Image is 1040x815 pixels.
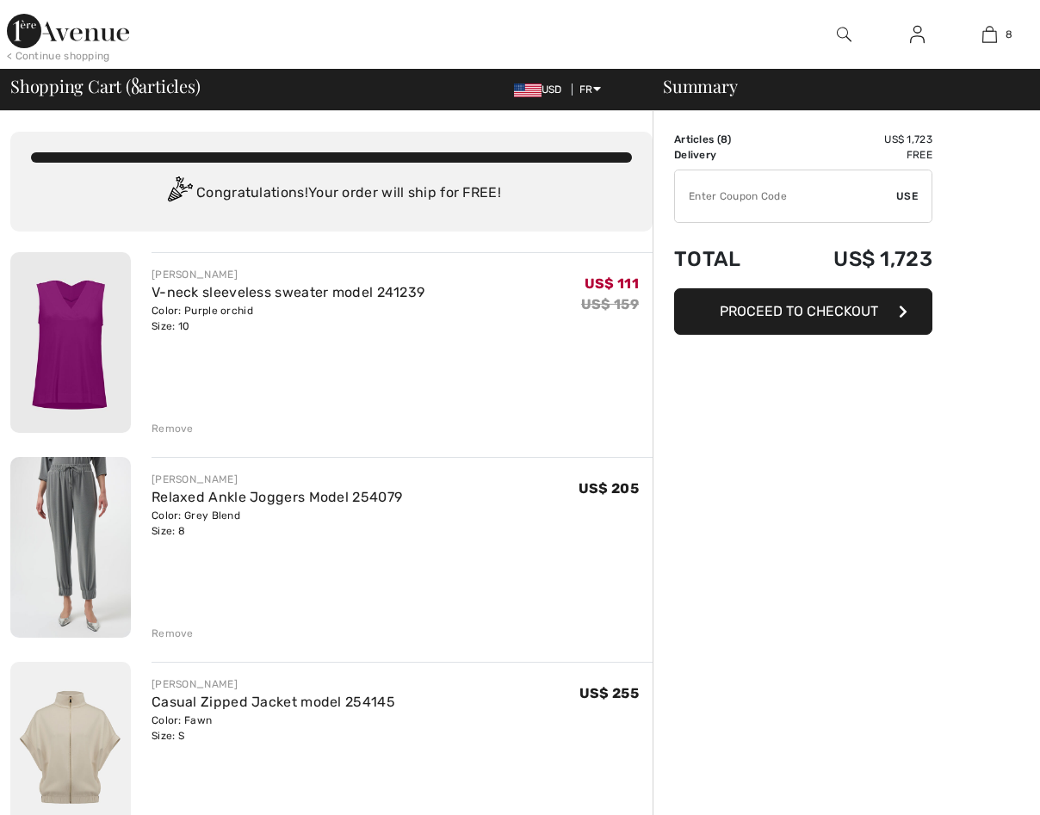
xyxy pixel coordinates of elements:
[7,48,110,64] div: < Continue shopping
[720,303,878,319] span: Proceed to checkout
[152,421,194,436] div: Remove
[896,188,918,204] span: Use
[1006,27,1012,42] span: 8
[152,305,253,332] font: Color: Purple orchid Size: 10
[642,77,1030,95] div: Summary
[674,132,778,147] td: )
[152,284,424,300] a: V-neck sleeveless sweater model 241239
[778,230,932,288] td: US$ 1,723
[579,685,639,701] span: US$ 255
[721,133,727,145] span: 8
[675,170,896,222] input: Code promo
[152,489,402,505] a: Relaxed Ankle Joggers Model 254079
[579,480,639,497] span: US$ 205
[514,83,569,96] span: USD
[954,24,1025,45] a: 8
[778,147,932,163] td: Free
[152,626,194,641] div: Remove
[674,230,778,288] td: Total
[514,83,542,97] img: US Dollar
[10,457,131,638] img: Relaxed Ankle Joggers Model 254079
[896,24,938,46] a: Se connecter
[131,73,139,96] span: 8
[162,176,196,211] img: Congratulation2.svg
[139,74,200,97] font: articles)
[982,24,997,45] img: My Cart
[837,24,851,45] img: research
[10,252,131,433] img: V-neck sleeveless sweater model 241239
[585,275,639,292] span: US$ 111
[196,184,501,201] font: Congratulations! Your order will ship for FREE!
[674,133,727,145] font: Articles (
[778,132,932,147] td: US$ 1,723
[579,83,593,96] font: FR
[910,24,925,45] img: My info
[7,14,129,48] img: 1st Avenue
[674,147,778,163] td: Delivery
[674,288,932,335] button: Proceed to checkout
[10,74,131,97] font: Shopping Cart (
[152,714,212,742] font: Color: Fawn Size: S
[152,267,424,282] div: [PERSON_NAME]
[152,472,402,487] div: [PERSON_NAME]
[152,694,395,710] a: Casual Zipped Jacket model 254145
[152,509,240,537] font: Color: Grey Blend Size: 8
[581,296,639,312] s: US$ 159
[152,676,395,692] div: [PERSON_NAME]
